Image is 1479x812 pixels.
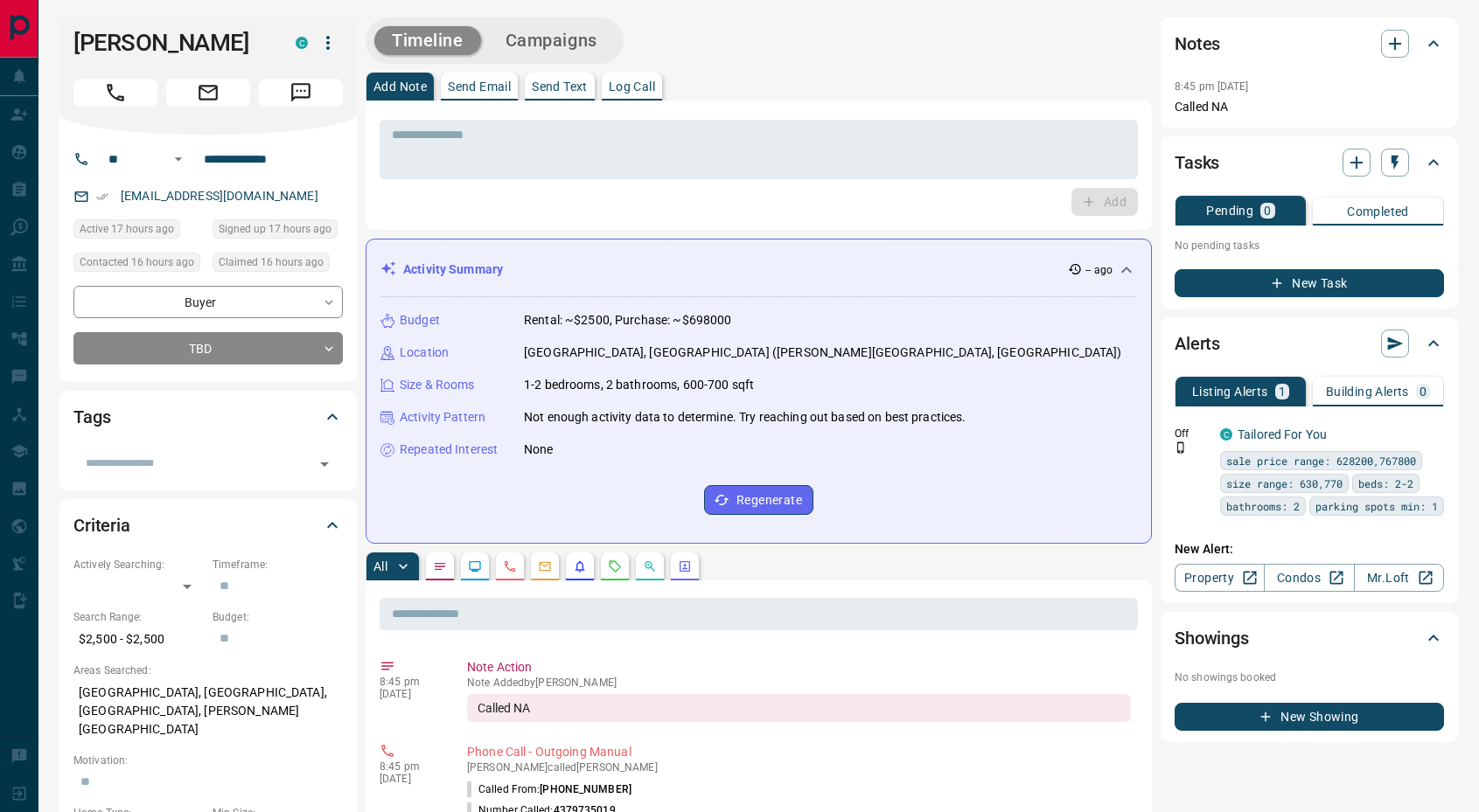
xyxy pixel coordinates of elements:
a: Condos [1264,564,1354,592]
svg: Requests [608,559,622,573]
h2: Tasks [1175,149,1219,177]
span: bathrooms: 2 [1226,497,1300,515]
p: [GEOGRAPHIC_DATA], [GEOGRAPHIC_DATA], [GEOGRAPHIC_DATA], [PERSON_NAME][GEOGRAPHIC_DATA] [73,678,343,744]
p: [DATE] [380,773,441,785]
p: -- ago [1085,262,1113,278]
span: sale price range: 628200,767800 [1226,452,1416,469]
div: Mon Oct 13 2025 [73,253,204,277]
button: New Showing [1175,703,1444,731]
p: Budget: [213,609,343,625]
div: condos.ca [1220,428,1232,441]
span: Message [259,79,343,107]
p: 0 [1420,385,1427,398]
div: Mon Oct 13 2025 [213,219,343,244]
div: Criteria [73,504,343,546]
p: Send Email [448,80,511,93]
button: Regenerate [704,485,813,515]
p: None [524,441,554,459]
div: Buyer [73,286,343,318]
div: TBD [73,332,343,364]
p: 1 [1279,385,1286,398]
p: Pending [1206,205,1253,217]
p: Not enough activity data to determine. Try reaching out based on best practices. [524,408,966,427]
p: Note Added by [PERSON_NAME] [467,677,1131,689]
h2: Notes [1175,30,1220,58]
p: Completed [1347,205,1409,218]
div: Mon Oct 13 2025 [213,253,343,277]
p: 0 [1264,205,1271,217]
button: Timeline [374,26,481,55]
p: 8:45 pm [380,760,441,773]
p: [GEOGRAPHIC_DATA], [GEOGRAPHIC_DATA] ([PERSON_NAME][GEOGRAPHIC_DATA], [GEOGRAPHIC_DATA]) [524,344,1122,362]
p: [DATE] [380,688,441,700]
div: Activity Summary-- ago [380,253,1137,286]
p: Activity Summary [403,260,503,279]
button: Open [312,452,337,476]
svg: Listing Alerts [573,559,587,573]
span: Call [73,79,157,107]
p: Add Note [373,80,427,93]
p: Send Text [532,80,588,93]
p: Note Action [467,658,1131,677]
p: Search Range: [73,609,204,625]
p: Actively Searching: [73,557,204,573]
p: Rental: ~$2500, Purchase: ~$698000 [524,311,731,330]
a: Property [1175,564,1265,592]
p: Called NA [1175,98,1444,116]
h2: Alerts [1175,330,1220,357]
button: Open [168,149,189,170]
div: Alerts [1175,323,1444,364]
h2: Criteria [73,511,130,539]
h2: Tags [73,403,110,431]
div: Mon Oct 13 2025 [73,219,204,244]
span: Signed up 17 hours ago [219,220,331,238]
span: Contacted 16 hours ago [80,253,194,271]
span: parking spots min: 1 [1315,497,1438,515]
span: [PHONE_NUMBER] [540,783,631,795]
div: Called NA [467,694,1131,722]
svg: Emails [538,559,552,573]
p: Phone Call - Outgoing Manual [467,743,1131,761]
p: Motivation: [73,753,343,768]
span: Claimed 16 hours ago [219,253,324,271]
p: $2,500 - $2,500 [73,625,204,654]
p: Log Call [609,80,655,93]
span: size range: 630,770 [1226,475,1343,492]
svg: Email Verified [96,191,108,203]
p: Timeframe: [213,557,343,573]
p: Off [1175,426,1210,441]
div: Tags [73,396,343,438]
p: No pending tasks [1175,232,1444,259]
p: Location [400,344,449,362]
a: Mr.Loft [1354,564,1444,592]
svg: Push Notification Only [1175,441,1187,454]
p: 8:45 pm [DATE] [1175,80,1249,93]
p: Activity Pattern [400,408,485,427]
svg: Notes [433,559,447,573]
p: 1-2 bedrooms, 2 bathrooms, 600-700 sqft [524,376,754,394]
div: Notes [1175,23,1444,65]
h1: [PERSON_NAME] [73,29,269,57]
p: New Alert: [1175,540,1444,559]
div: Showings [1175,617,1444,659]
svg: Lead Browsing Activity [468,559,482,573]
svg: Opportunities [643,559,657,573]
p: Budget [400,311,440,330]
span: Email [166,79,250,107]
p: Building Alerts [1326,385,1409,398]
a: [EMAIL_ADDRESS][DOMAIN_NAME] [121,189,318,203]
p: Listing Alerts [1192,385,1268,398]
svg: Calls [503,559,517,573]
p: Size & Rooms [400,376,475,394]
p: No showings booked [1175,670,1444,685]
p: [PERSON_NAME] called [PERSON_NAME] [467,761,1131,774]
button: Campaigns [488,26,615,55]
p: Areas Searched: [73,663,343,678]
button: New Task [1175,269,1444,297]
span: beds: 2-2 [1358,475,1413,492]
div: condos.ca [296,37,308,49]
h2: Showings [1175,624,1249,652]
span: Active 17 hours ago [80,220,174,238]
p: 8:45 pm [380,676,441,688]
svg: Agent Actions [678,559,692,573]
